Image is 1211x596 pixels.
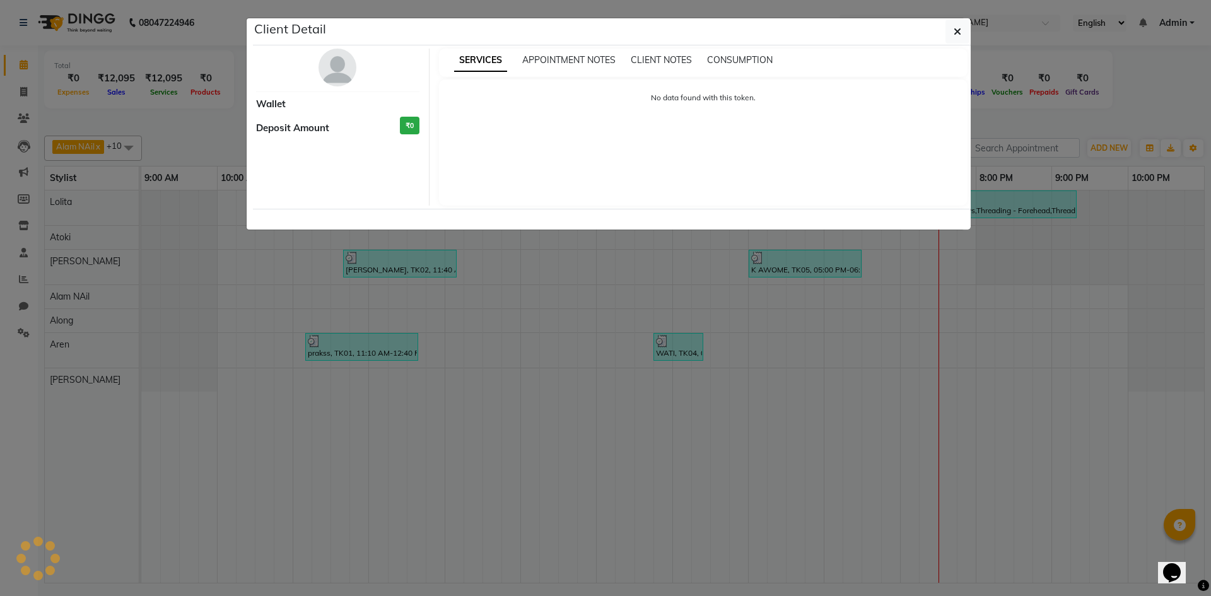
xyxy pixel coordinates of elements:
h5: Client Detail [254,20,326,38]
span: Deposit Amount [256,121,329,136]
img: avatar [319,49,356,86]
span: CONSUMPTION [707,54,773,66]
h3: ₹0 [400,117,419,135]
span: SERVICES [454,49,507,72]
span: Wallet [256,97,286,112]
span: APPOINTMENT NOTES [522,54,616,66]
p: No data found with this token. [452,92,956,103]
iframe: chat widget [1158,546,1198,583]
span: CLIENT NOTES [631,54,692,66]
